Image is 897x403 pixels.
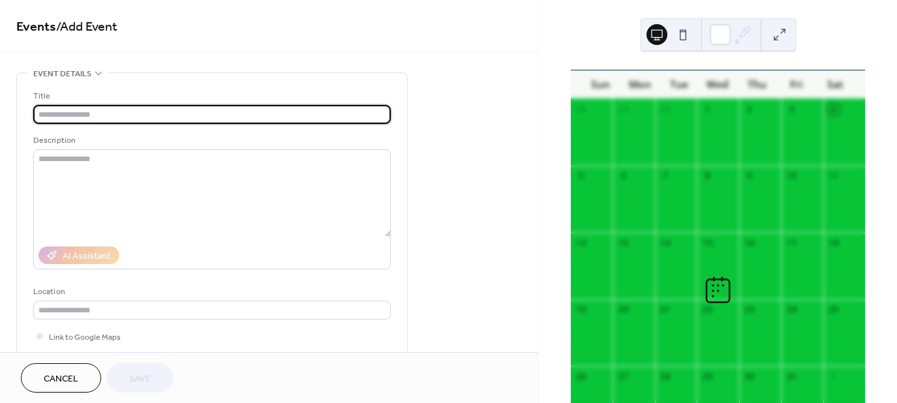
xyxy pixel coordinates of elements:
[618,370,630,382] div: 27
[575,170,587,182] div: 5
[828,370,840,382] div: 1
[33,89,388,103] div: Title
[581,70,620,98] div: Sun
[737,70,776,98] div: Thu
[744,370,755,382] div: 30
[744,104,755,115] div: 2
[660,70,699,98] div: Tue
[620,70,660,98] div: Mon
[618,170,630,182] div: 6
[785,104,797,115] div: 3
[785,370,797,382] div: 31
[744,170,755,182] div: 9
[776,70,815,98] div: Fri
[815,70,855,98] div: Sat
[701,304,713,316] div: 22
[744,304,755,316] div: 23
[744,237,755,248] div: 16
[828,237,840,248] div: 18
[660,304,671,316] div: 21
[575,370,587,382] div: 26
[44,372,78,386] span: Cancel
[575,104,587,115] div: 28
[33,134,388,147] div: Description
[828,104,840,115] div: 4
[660,237,671,248] div: 14
[785,170,797,182] div: 10
[33,285,388,299] div: Location
[701,104,713,115] div: 1
[828,170,840,182] div: 11
[699,70,738,98] div: Wed
[16,14,56,40] a: Events
[618,237,630,248] div: 13
[701,170,713,182] div: 8
[701,370,713,382] div: 29
[660,370,671,382] div: 28
[660,104,671,115] div: 30
[33,67,91,81] span: Event details
[21,363,101,393] button: Cancel
[618,104,630,115] div: 29
[701,237,713,248] div: 15
[575,237,587,248] div: 12
[785,237,797,248] div: 17
[56,14,117,40] span: / Add Event
[660,170,671,182] div: 7
[575,304,587,316] div: 19
[828,304,840,316] div: 25
[49,331,121,344] span: Link to Google Maps
[618,304,630,316] div: 20
[785,304,797,316] div: 24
